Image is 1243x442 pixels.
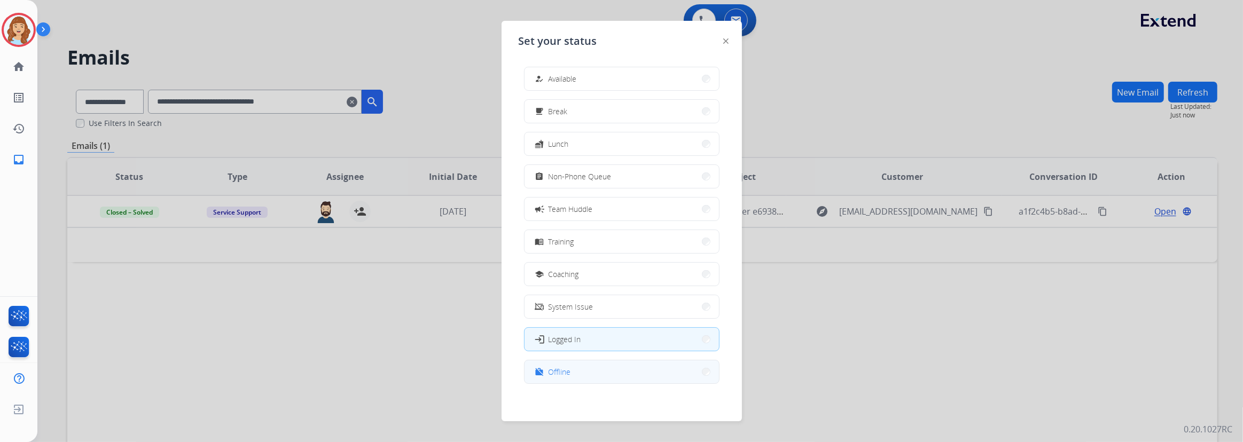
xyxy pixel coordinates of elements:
mat-icon: home [12,60,25,73]
button: Team Huddle [525,198,719,220]
span: Break [549,106,568,117]
span: Offline [549,366,571,377]
button: Offline [525,360,719,383]
mat-icon: inbox [12,153,25,166]
mat-icon: history [12,122,25,135]
span: Team Huddle [549,203,593,215]
button: Training [525,230,719,253]
button: Lunch [525,132,719,155]
img: avatar [4,15,34,45]
mat-icon: assignment [535,172,544,181]
button: Available [525,67,719,90]
mat-icon: phonelink_off [535,302,544,311]
mat-icon: free_breakfast [535,107,544,116]
span: Available [549,73,577,84]
span: Training [549,236,574,247]
span: Coaching [549,269,579,280]
mat-icon: school [535,270,544,279]
button: Coaching [525,263,719,286]
mat-icon: menu_book [535,237,544,246]
button: Logged In [525,328,719,351]
span: Non-Phone Queue [549,171,612,182]
mat-icon: fastfood [535,139,544,148]
button: Break [525,100,719,123]
p: 0.20.1027RC [1184,423,1232,436]
mat-icon: how_to_reg [535,74,544,83]
span: Lunch [549,138,569,149]
span: Logged In [549,334,581,345]
mat-icon: work_off [535,367,544,376]
mat-icon: login [534,334,544,344]
button: Non-Phone Queue [525,165,719,188]
img: close-button [723,38,729,44]
mat-icon: campaign [534,203,544,214]
span: System Issue [549,301,593,312]
button: System Issue [525,295,719,318]
mat-icon: list_alt [12,91,25,104]
span: Set your status [519,34,597,49]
